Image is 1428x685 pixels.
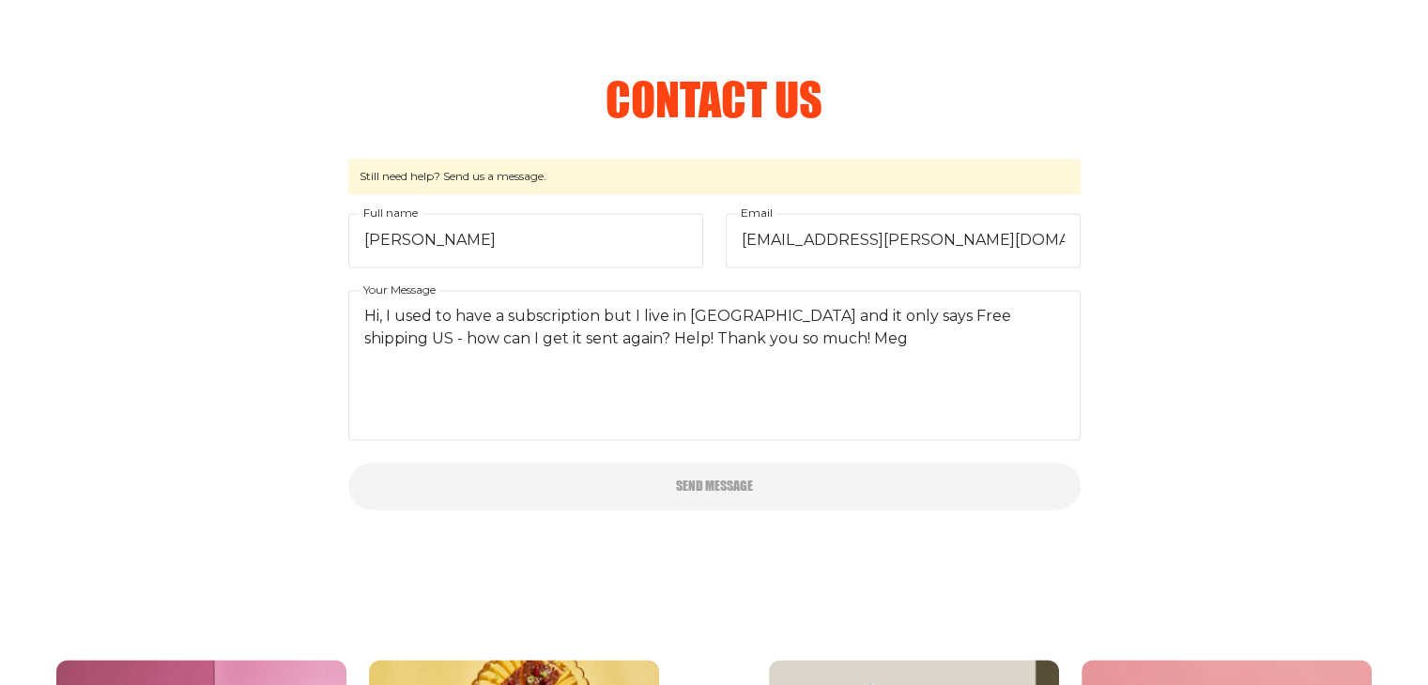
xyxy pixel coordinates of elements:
label: Your Message [360,280,439,300]
input: Full name [348,213,703,267]
label: Full name [360,203,422,223]
textarea: Your Message [348,290,1081,440]
label: Email [737,203,776,223]
span: Still need help? Send us a message. [348,159,1081,194]
input: Email [726,213,1081,267]
h2: Contact Us [606,76,822,121]
button: Send Message [348,463,1081,510]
